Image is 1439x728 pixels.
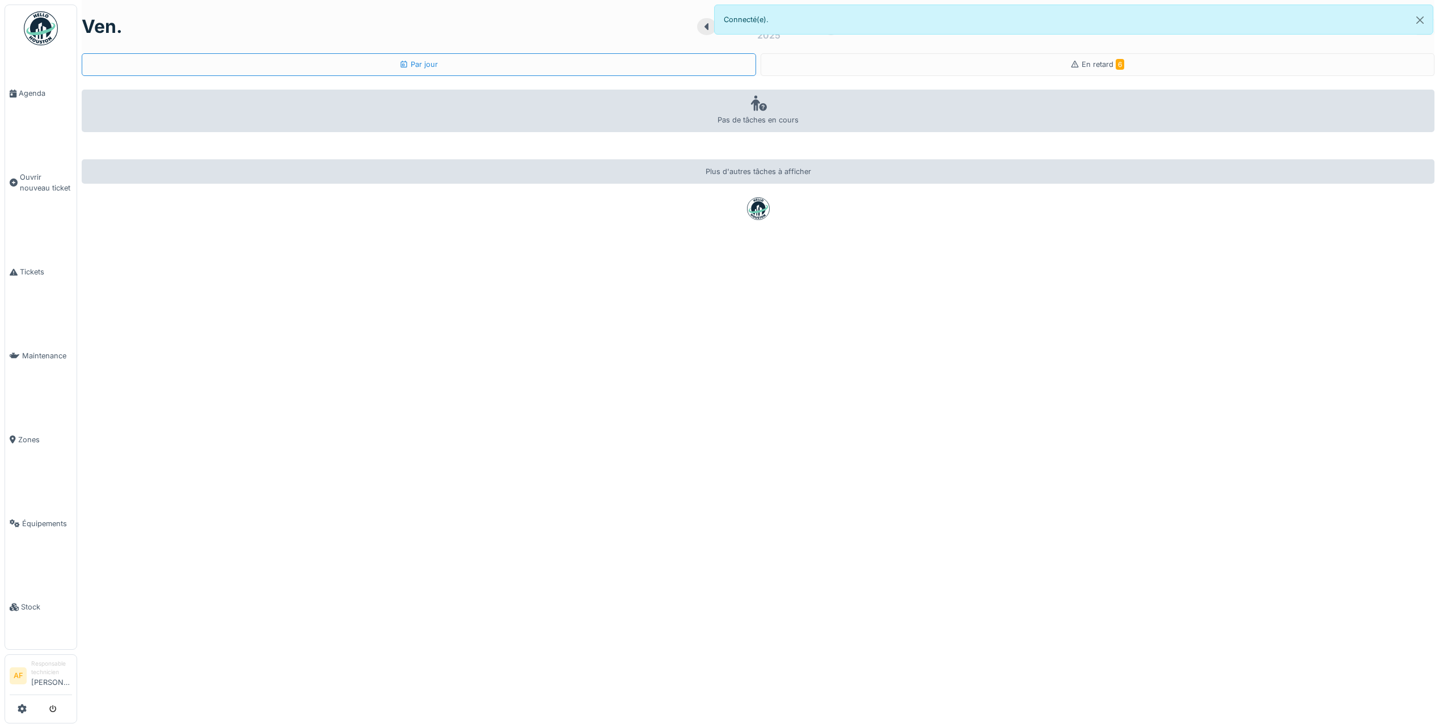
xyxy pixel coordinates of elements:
[22,350,72,361] span: Maintenance
[10,667,27,684] li: AF
[22,518,72,529] span: Équipements
[5,565,77,649] a: Stock
[82,90,1434,132] div: Pas de tâches en cours
[5,52,77,136] a: Agenda
[1407,5,1433,35] button: Close
[82,159,1434,184] div: Plus d'autres tâches à afficher
[5,481,77,565] a: Équipements
[24,11,58,45] img: Badge_color-CXgf-gQk.svg
[31,659,72,677] div: Responsable technicien
[20,266,72,277] span: Tickets
[21,602,72,612] span: Stock
[18,434,72,445] span: Zones
[10,659,72,695] a: AF Responsable technicien[PERSON_NAME]
[1116,59,1124,70] span: 6
[757,28,780,42] div: 2025
[5,230,77,314] a: Tickets
[5,136,77,230] a: Ouvrir nouveau ticket
[5,398,77,482] a: Zones
[399,59,438,70] div: Par jour
[1082,60,1124,69] span: En retard
[82,16,123,37] h1: ven.
[19,88,72,99] span: Agenda
[747,197,770,220] img: badge-BVDL4wpA.svg
[5,314,77,398] a: Maintenance
[31,659,72,692] li: [PERSON_NAME]
[20,172,72,193] span: Ouvrir nouveau ticket
[714,5,1434,35] div: Connecté(e).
